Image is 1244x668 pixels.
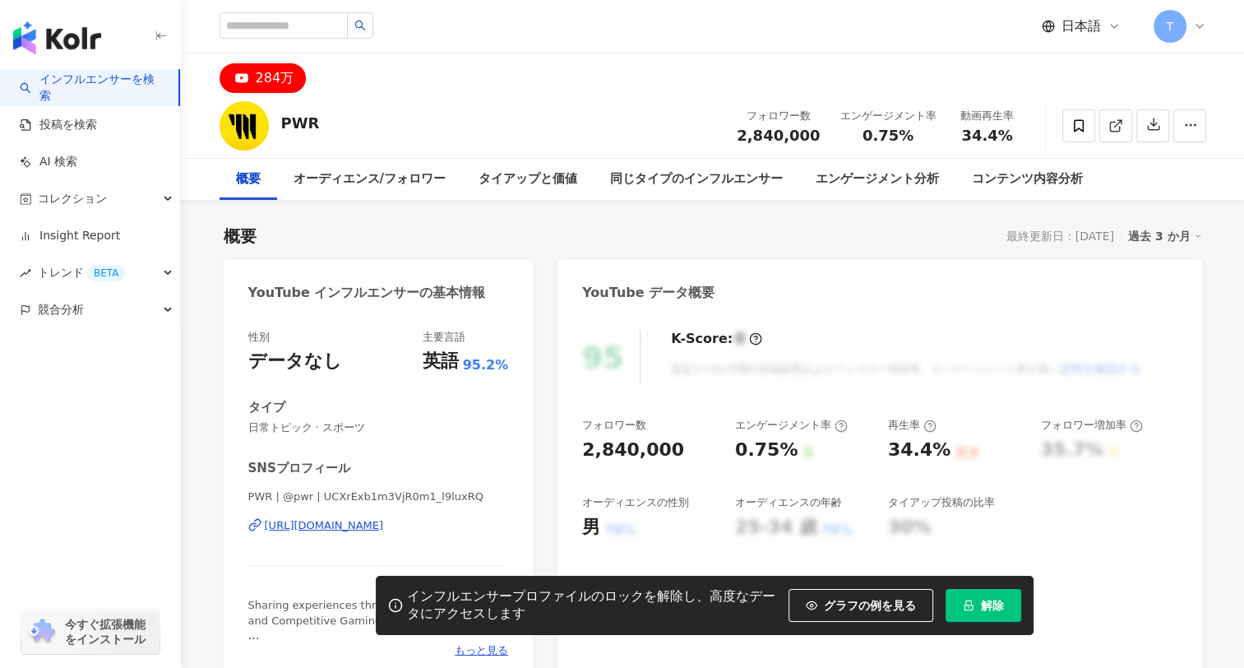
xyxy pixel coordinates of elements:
[423,349,459,374] div: 英語
[610,169,783,189] div: 同じタイプのインフルエンサー
[220,63,307,93] button: 284万
[20,228,120,244] a: Insight Report
[38,180,107,217] span: コレクション
[737,127,820,144] span: 2,840,000
[888,495,995,510] div: タイアップ投稿の比率
[582,418,646,433] div: フォロワー数
[65,617,155,647] span: 今すぐ拡張機能をインストール
[737,108,820,124] div: フォロワー数
[248,284,486,302] div: YouTube インフルエンサーの基本情報
[294,169,446,189] div: オーディエンス/フォロワー
[582,284,714,302] div: YouTube データ概要
[1166,17,1173,35] span: T
[735,495,842,510] div: オーディエンスの年齢
[788,589,933,622] button: グラフの例を見る
[20,267,31,279] span: rise
[963,600,974,611] span: lock
[423,330,465,345] div: 主要言語
[220,101,269,151] img: KOL Avatar
[248,518,509,533] a: [URL][DOMAIN_NAME]
[972,169,1083,189] div: コンテンツ内容分析
[354,20,366,31] span: search
[224,225,257,248] div: 概要
[1128,225,1202,247] div: 過去 3 か月
[862,128,913,144] span: 0.75%
[1041,418,1143,433] div: フォロワー増加率
[248,489,509,504] span: PWR | @pwr | UCXrExb1m3VjR0m1_l9luxRQ
[671,330,762,348] div: K-Score :
[21,610,160,654] a: chrome extension今すぐ拡張機能をインストール
[735,418,848,433] div: エンゲージメント率
[816,169,939,189] div: エンゲージメント分析
[248,460,350,477] div: SNSプロフィール
[582,495,689,510] div: オーディエンスの性別
[455,643,508,658] span: もっと見る
[256,67,294,90] div: 284万
[20,117,97,133] a: 投稿を検索
[20,72,165,104] a: searchインフルエンサーを検索
[956,108,1019,124] div: 動画再生率
[463,356,509,374] span: 95.2%
[961,128,1012,144] span: 34.4%
[735,438,798,463] div: 0.75%
[87,265,125,281] div: BETA
[407,588,780,623] div: インフルエンサープロファイルのロックを解除し、高度なデータにアクセスします
[20,154,77,170] a: AI 検索
[888,438,950,463] div: 34.4%
[236,169,261,189] div: 概要
[248,349,342,374] div: データなし
[946,589,1021,622] button: 解除
[840,108,936,124] div: エンゲージメント率
[38,254,125,291] span: トレンド
[981,599,1004,612] span: 解除
[824,599,916,612] span: グラフの例を見る
[13,21,101,54] img: logo
[38,291,84,328] span: 競合分析
[888,418,936,433] div: 再生率
[248,330,270,345] div: 性別
[248,420,509,435] span: 日常トピック · スポーツ
[26,619,58,645] img: chrome extension
[582,438,684,463] div: 2,840,000
[479,169,577,189] div: タイアップと価値
[582,515,600,540] div: 男
[248,399,285,416] div: タイプ
[265,518,384,533] div: [URL][DOMAIN_NAME]
[1061,17,1101,35] span: 日本語
[281,113,320,133] div: PWR
[1006,230,1114,243] div: 最終更新日：[DATE]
